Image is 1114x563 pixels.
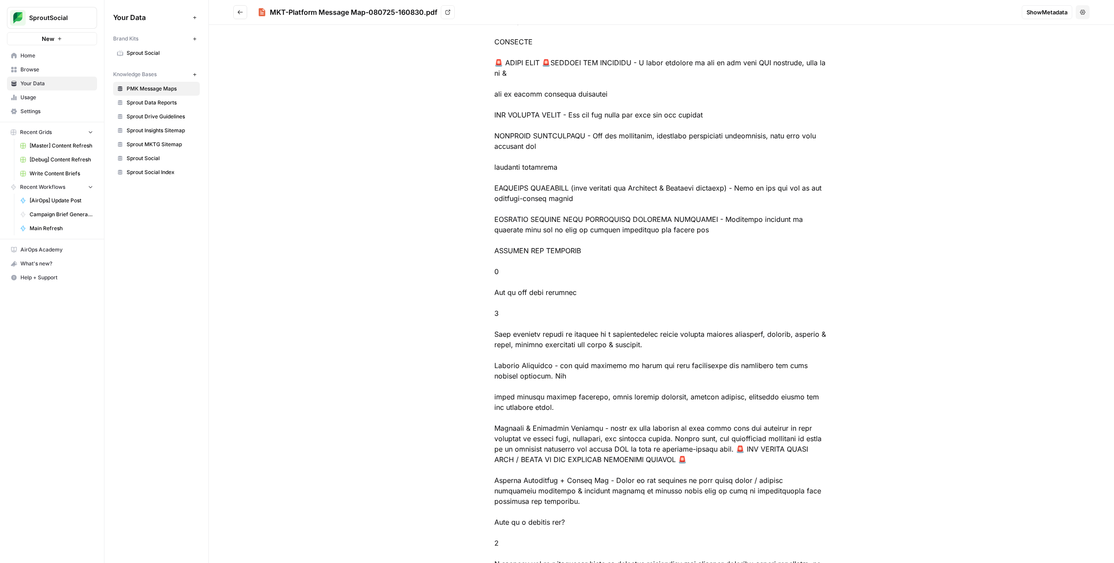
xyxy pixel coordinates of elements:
button: Help + Support [7,271,97,285]
a: Sprout Insights Sitemap [113,124,200,137]
span: Recent Workflows [20,183,65,191]
span: Brand Kits [113,35,138,43]
span: Sprout MKTG Sitemap [127,141,196,148]
a: PMK Message Maps [113,82,200,96]
a: Main Refresh [16,221,97,235]
button: New [7,32,97,45]
span: Sprout Insights Sitemap [127,127,196,134]
span: Sprout Social [127,49,196,57]
span: Main Refresh [30,225,93,232]
div: What's new? [7,257,97,270]
a: Sprout Social [113,151,200,165]
a: Sprout Social [113,46,200,60]
a: Home [7,49,97,63]
span: Browse [20,66,93,74]
a: [Master] Content Refresh [16,139,97,153]
span: New [42,34,54,43]
span: [AirOps] Update Post [30,197,93,204]
button: Workspace: SproutSocial [7,7,97,29]
a: Sprout Data Reports [113,96,200,110]
a: Sprout MKTG Sitemap [113,137,200,151]
a: Write Content Briefs [16,167,97,181]
a: Campaign Brief Generator [16,208,97,221]
span: Help + Support [20,274,93,281]
span: Sprout Social [127,154,196,162]
span: [Master] Content Refresh [30,142,93,150]
button: Recent Grids [7,126,97,139]
a: Sprout Social Index [113,165,200,179]
span: [Debug] Content Refresh [30,156,93,164]
span: Sprout Social Index [127,168,196,176]
a: Settings [7,104,97,118]
span: Your Data [20,80,93,87]
span: Write Content Briefs [30,170,93,178]
a: Usage [7,90,97,104]
span: Settings [20,107,93,115]
span: Sprout Data Reports [127,99,196,107]
a: Sprout Drive Guidelines [113,110,200,124]
span: Home [20,52,93,60]
span: Sprout Drive Guidelines [127,113,196,121]
button: Recent Workflows [7,181,97,194]
img: SproutSocial Logo [10,10,26,26]
span: AirOps Academy [20,246,93,254]
a: Your Data [7,77,97,90]
a: [Debug] Content Refresh [16,153,97,167]
span: Your Data [113,12,189,23]
span: Campaign Brief Generator [30,211,93,218]
span: Usage [20,94,93,101]
button: What's new? [7,257,97,271]
a: Browse [7,63,97,77]
a: AirOps Academy [7,243,97,257]
button: ShowMetadata [1022,5,1072,19]
span: Recent Grids [20,128,52,136]
div: MKT-Platform Message Map-080725-160830.pdf [270,7,437,17]
span: Knowledge Bases [113,70,157,78]
button: Go back [233,5,247,19]
span: Show Metadata [1027,8,1067,17]
a: [AirOps] Update Post [16,194,97,208]
span: PMK Message Maps [127,85,196,93]
span: SproutSocial [29,13,82,22]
